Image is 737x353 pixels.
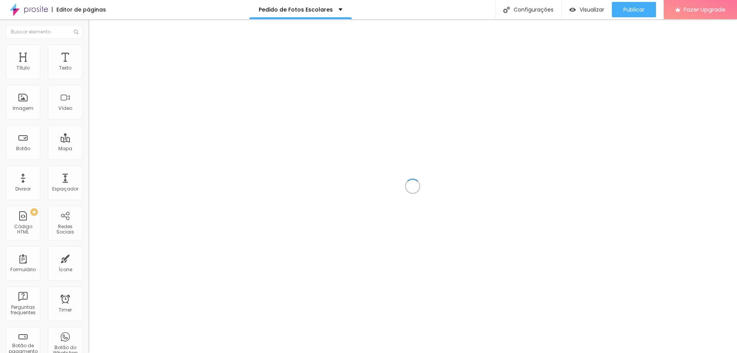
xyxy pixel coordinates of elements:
div: Divisor [15,186,31,192]
div: Timer [59,307,72,313]
span: Publicar [623,7,644,13]
img: Icone [503,7,510,13]
img: view-1.svg [569,7,576,13]
p: Pedido de Fotos Escolares [259,7,333,12]
div: Vídeo [58,106,72,111]
div: Espaçador [52,186,78,192]
div: Editor de páginas [52,7,106,12]
div: Título [17,65,30,71]
div: Perguntas frequentes [8,305,38,316]
div: Código HTML [8,224,38,235]
div: Redes Sociais [50,224,80,235]
div: Formulário [10,267,36,272]
img: Icone [74,30,78,34]
div: Imagem [13,106,33,111]
div: Texto [59,65,71,71]
div: Mapa [58,146,72,151]
button: Publicar [612,2,656,17]
span: Fazer Upgrade [684,6,725,13]
div: Ícone [59,267,72,272]
input: Buscar elemento [6,25,83,39]
button: Visualizar [562,2,612,17]
div: Botão [16,146,30,151]
span: Visualizar [580,7,604,13]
